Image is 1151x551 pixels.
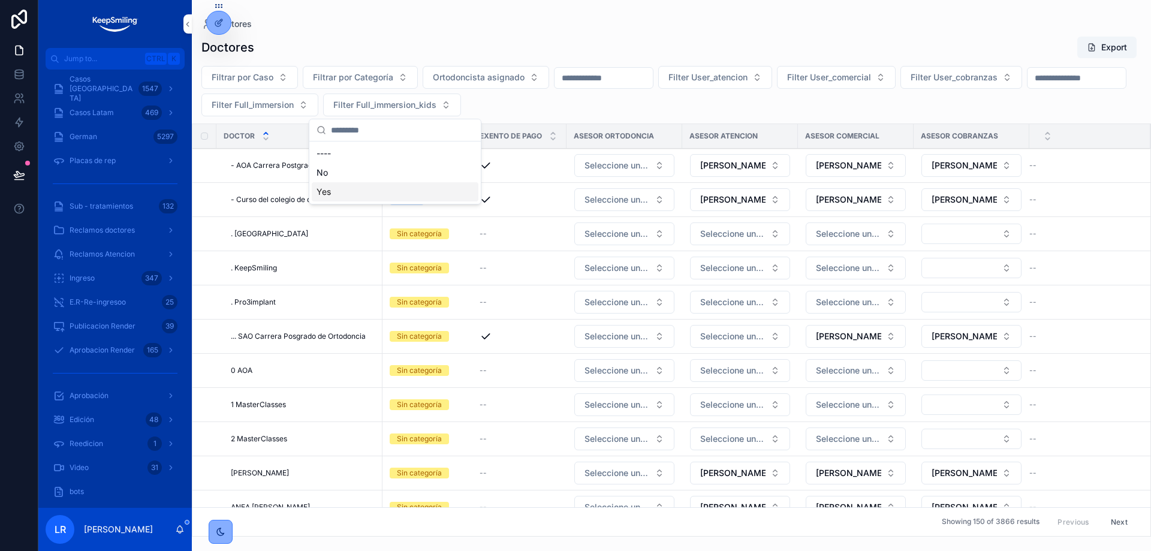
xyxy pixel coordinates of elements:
[397,433,442,444] div: Sin categoría
[574,462,674,484] button: Select Button
[584,228,650,240] span: Seleccione un Usuario
[574,325,674,348] button: Select Button
[231,468,289,478] span: [PERSON_NAME]
[584,365,650,377] span: Seleccione un Usuario
[70,297,126,307] span: E.R-Re-ingresoo
[689,324,791,348] a: Select Button
[816,433,881,445] span: Seleccione un Usuario
[816,296,881,308] span: Seleccione un Usuario
[700,399,766,411] span: Seleccione un Usuario
[1029,434,1136,444] a: --
[70,225,135,235] span: Reclamos doctores
[777,66,896,89] button: Select Button
[584,433,650,445] span: Seleccione un Usuario
[231,434,287,444] span: 2 MasterClasses
[1029,332,1136,341] a: --
[805,427,906,451] a: Select Button
[574,290,675,314] a: Select Button
[46,409,185,430] a: Edición48
[231,161,366,170] span: - AOA Carrera Postgrado de Ortodoncia
[1029,195,1036,204] span: --
[574,257,674,279] button: Select Button
[574,222,674,245] button: Select Button
[390,365,465,376] a: Sin categoría
[231,297,276,307] span: . Pro3implant
[689,256,791,280] a: Select Button
[147,436,162,451] div: 1
[480,297,559,307] a: --
[574,359,674,382] button: Select Button
[574,153,675,177] a: Select Button
[216,18,252,30] span: Doctores
[390,297,465,308] a: Sin categoría
[1029,332,1036,341] span: --
[397,297,442,308] div: Sin categoría
[690,188,790,211] button: Select Button
[574,393,675,417] a: Select Button
[574,256,675,280] a: Select Button
[1029,400,1036,410] span: --
[146,413,162,427] div: 48
[574,188,675,212] a: Select Button
[480,229,559,239] a: --
[806,393,906,416] button: Select Button
[70,463,89,472] span: Video
[70,345,135,355] span: Aprobacion Render
[690,291,790,314] button: Select Button
[690,427,790,450] button: Select Button
[390,331,465,342] a: Sin categoría
[309,141,481,204] div: Suggestions
[806,188,906,211] button: Select Button
[390,433,465,444] a: Sin categoría
[689,188,791,212] a: Select Button
[584,399,650,411] span: Seleccione un Usuario
[46,481,185,502] a: bots
[46,433,185,454] a: Reedicion1
[816,228,881,240] span: Seleccione un Usuario
[806,359,906,382] button: Select Button
[921,325,1022,348] button: Select Button
[689,393,791,417] a: Select Button
[231,263,277,273] span: . KeepSmiling
[84,523,153,535] p: [PERSON_NAME]
[480,502,487,512] span: --
[921,429,1022,449] button: Select Button
[433,71,525,83] span: Ortodoncista asignado
[231,161,375,170] a: - AOA Carrera Postgrado de Ortodoncia
[574,188,674,211] button: Select Button
[921,224,1022,244] button: Select Button
[1029,366,1136,375] a: --
[942,517,1039,527] span: Showing 150 of 3866 results
[584,296,650,308] span: Seleccione un Usuario
[1029,468,1036,478] span: --
[231,400,375,410] a: 1 MasterClasses
[700,467,766,479] span: [PERSON_NAME]
[231,434,375,444] a: 2 MasterClasses
[323,94,461,116] button: Select Button
[690,325,790,348] button: Select Button
[1029,161,1036,170] span: --
[805,461,906,485] a: Select Button
[70,487,84,496] span: bots
[574,154,674,177] button: Select Button
[141,106,162,120] div: 469
[1029,229,1136,239] a: --
[921,461,1022,485] a: Select Button
[584,159,650,171] span: Seleccione un Usuario
[224,131,255,141] span: Doctor
[397,365,442,376] div: Sin categoría
[574,393,674,416] button: Select Button
[690,222,790,245] button: Select Button
[397,263,442,273] div: Sin categoría
[921,360,1022,381] button: Select Button
[70,391,109,401] span: Aprobación
[700,433,766,445] span: Seleccione un Usuario
[201,94,318,116] button: Select Button
[46,219,185,241] a: Reclamos doctores
[1029,195,1136,204] a: --
[46,150,185,171] a: Placas de rep
[480,263,559,273] a: --
[212,71,273,83] span: Filtrar por Caso
[390,399,465,410] a: Sin categoría
[162,319,177,333] div: 39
